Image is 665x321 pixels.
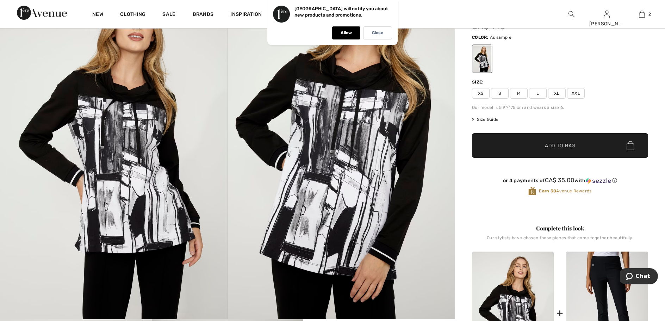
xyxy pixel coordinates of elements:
[472,35,489,40] span: Color:
[473,45,491,72] div: As sample
[193,11,214,19] a: Brands
[624,10,659,18] a: 2
[472,79,485,85] div: Size:
[490,35,511,40] span: As sample
[120,11,145,19] a: Clothing
[529,88,547,99] span: L
[548,88,566,99] span: XL
[294,6,388,18] p: [GEOGRAPHIC_DATA] will notify you about new products and promotions.
[472,224,648,233] div: Complete this look
[568,10,574,18] img: search the website
[627,141,634,150] img: Bag.svg
[539,189,556,193] strong: Earn 30
[510,88,528,99] span: M
[586,178,611,184] img: Sezzle
[620,268,658,286] iframe: Opens a widget where you can chat to one of our agents
[472,88,490,99] span: XS
[648,11,651,17] span: 2
[491,88,509,99] span: S
[589,20,624,27] div: [PERSON_NAME]
[472,235,648,246] div: Our stylists have chosen these pieces that come together beautifully.
[604,11,610,17] a: Sign In
[472,177,648,186] div: or 4 payments ofCA$ 35.00withSezzle Click to learn more about Sezzle
[372,30,383,36] p: Close
[472,177,648,184] div: or 4 payments of with
[545,177,575,184] span: CA$ 35.00
[604,10,610,18] img: My Info
[162,11,175,19] a: Sale
[539,188,591,194] span: Avenue Rewards
[230,11,262,19] span: Inspiration
[472,104,648,111] div: Our model is 5'9"/175 cm and wears a size 6.
[528,186,536,196] img: Avenue Rewards
[341,30,352,36] p: Allow
[17,6,67,20] img: 1ère Avenue
[557,305,563,321] div: +
[639,10,645,18] img: My Bag
[472,116,498,123] span: Size Guide
[92,11,103,19] a: New
[567,88,585,99] span: XXL
[472,133,648,158] button: Add to Bag
[545,142,575,149] span: Add to Bag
